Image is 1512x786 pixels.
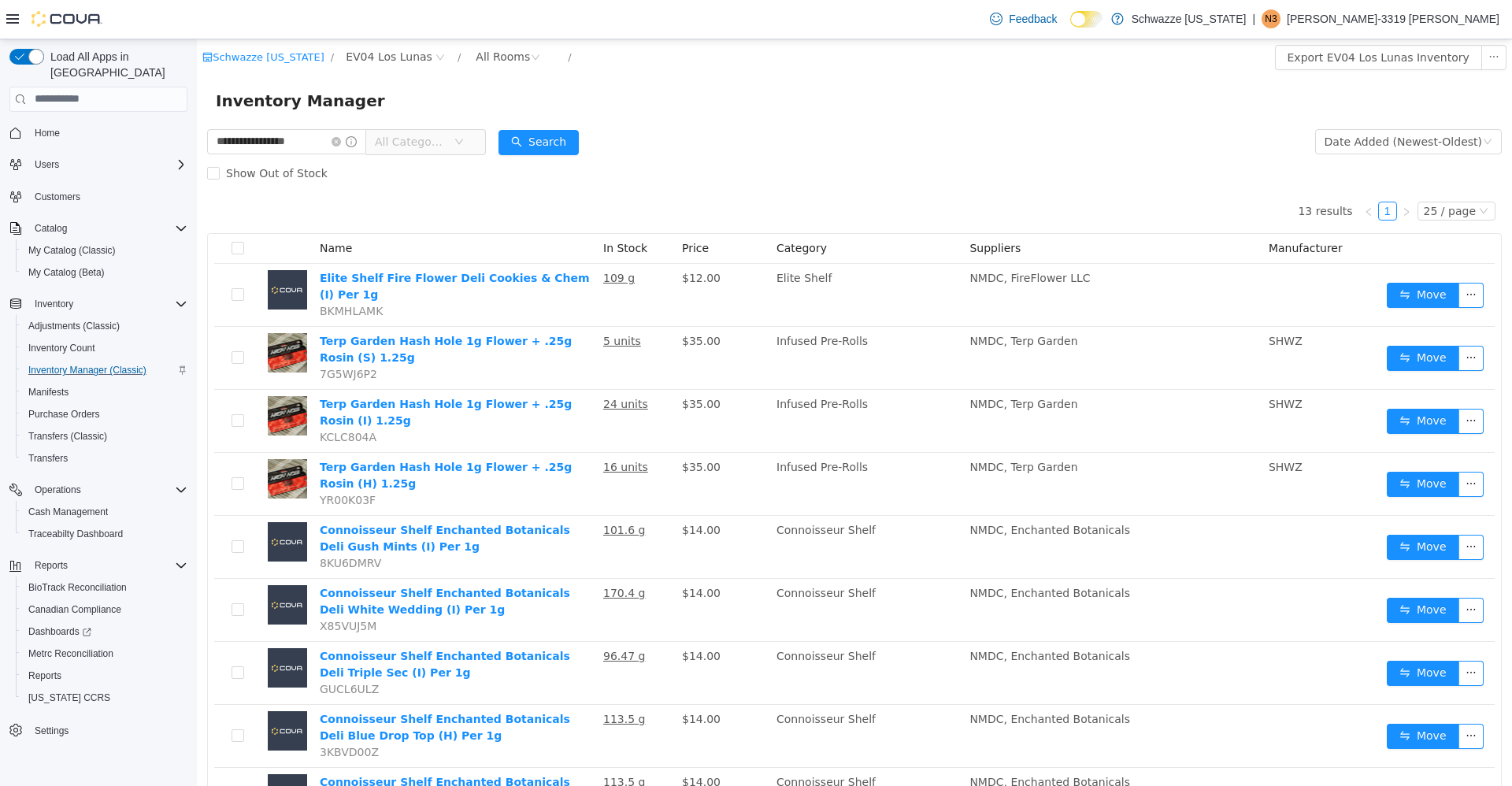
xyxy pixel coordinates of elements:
a: Connoisseur Shelf Enchanted Botanicals Deli Durban Poison (S) Per 1g [123,736,373,766]
span: Inventory Manager [19,49,198,74]
span: $14.00 [485,610,524,623]
button: icon: swapMove [1190,684,1262,710]
a: Terp Garden Hash Hole 1g Flower + .25g Rosin (I) 1.25g [123,358,375,387]
span: Adjustments (Classic) [28,320,120,332]
button: [US_STATE] CCRS [16,687,194,709]
span: $14.00 [485,673,524,686]
button: Manifests [16,381,194,403]
u: 113.5 g [406,736,448,749]
button: Transfers [16,447,194,469]
p: [PERSON_NAME]-3319 [PERSON_NAME] [1287,9,1499,28]
button: Inventory [3,293,194,315]
button: Inventory [28,295,80,313]
a: [US_STATE] CCRS [22,688,117,707]
td: Connoisseur Shelf [573,539,766,602]
img: Cova [31,11,102,27]
a: Dashboards [22,622,98,641]
span: Inventory [28,295,187,313]
span: Cash Management [22,502,187,521]
i: icon: down [258,98,267,109]
button: icon: swapMove [1190,369,1262,395]
span: BKMHLAMK [123,265,186,278]
input: Dark Mode [1070,11,1103,28]
i: icon: left [1167,168,1177,177]
span: Users [35,158,59,171]
button: icon: swapMove [1190,432,1262,458]
span: Show Out of Stock [23,128,137,140]
a: My Catalog (Beta) [22,263,111,282]
img: Terp Garden Hash Hole 1g Flower + .25g Rosin (I) 1.25g hero shot [71,357,110,396]
span: Transfers [22,449,187,468]
span: Transfers (Classic) [28,430,107,443]
a: BioTrack Reconciliation [22,578,133,597]
span: $35.00 [485,358,524,371]
button: icon: swapMove [1190,495,1262,521]
span: NMDC, FireFlower LLC [773,232,893,245]
span: Manifests [22,383,187,402]
p: | [1252,9,1255,28]
a: Home [28,124,66,143]
p: Schwazze [US_STATE] [1132,9,1247,28]
button: Settings [3,718,194,741]
button: icon: searchSearch [302,91,382,116]
td: Infused Pre-Rolls [573,287,766,350]
a: Inventory Manager (Classic) [22,361,153,380]
a: Adjustments (Classic) [22,317,126,336]
span: NMDC, Enchanted Botanicals [773,610,933,623]
span: X85VUJ5M [123,580,180,593]
button: icon: ellipsis [1262,495,1287,521]
span: Users [28,155,187,174]
a: Customers [28,187,87,206]
button: Operations [28,480,87,499]
span: Catalog [35,222,67,235]
button: icon: ellipsis [1262,621,1287,647]
span: 7G5WJ6P2 [123,328,180,341]
a: Terp Garden Hash Hole 1g Flower + .25g Rosin (H) 1.25g [123,421,375,450]
button: Canadian Compliance [16,599,194,621]
span: $14.00 [485,484,524,497]
span: N3 [1265,9,1277,28]
u: 5 units [406,295,444,308]
i: icon: down [1286,98,1295,109]
span: Metrc Reconciliation [28,647,113,660]
span: Adjustments (Classic) [22,317,187,336]
span: Operations [35,484,81,496]
button: icon: ellipsis [1284,6,1310,31]
button: Catalog [3,217,194,239]
button: icon: ellipsis [1262,558,1287,584]
img: Elite Shelf Fire Flower Deli Cookies & Chem (I) Per 1g placeholder [71,231,110,270]
img: Terp Garden Hash Hole 1g Flower + .25g Rosin (S) 1.25g hero shot [71,294,110,333]
span: $35.00 [485,295,524,308]
li: 1 [1181,162,1200,181]
span: Feedback [1009,11,1057,27]
span: Settings [35,725,69,737]
button: Reports [16,665,194,687]
td: Connoisseur Shelf [573,666,766,729]
a: Transfers [22,449,74,468]
i: icon: info-circle [149,97,160,108]
button: icon: swapMove [1190,306,1262,332]
span: Reports [35,559,68,572]
a: Canadian Compliance [22,600,128,619]
button: Adjustments (Classic) [16,315,194,337]
u: 96.47 g [406,610,448,623]
li: Next Page [1200,162,1219,181]
span: Inventory Manager (Classic) [22,361,187,380]
a: Elite Shelf Fire Flower Deli Cookies & Chem (I) Per 1g [123,232,393,261]
a: Connoisseur Shelf Enchanted Botanicals Deli Gush Mints (I) Per 1g [123,484,373,513]
button: Home [3,121,194,144]
td: Connoisseur Shelf [573,602,766,666]
button: icon: ellipsis [1262,243,1287,269]
a: Purchase Orders [22,405,106,424]
span: Customers [35,191,80,203]
i: icon: down [1282,167,1291,178]
button: Traceabilty Dashboard [16,523,194,545]
button: My Catalog (Beta) [16,261,194,284]
span: NMDC, Enchanted Botanicals [773,547,933,560]
button: Reports [3,554,194,577]
span: SHWZ [1072,295,1106,308]
a: Connoisseur Shelf Enchanted Botanicals Deli Triple Sec (I) Per 1g [123,610,373,640]
a: Connoisseur Shelf Enchanted Botanicals Deli Blue Drop Top (H) Per 1g [123,673,373,703]
span: Reports [28,669,61,682]
span: Cash Management [28,506,108,518]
